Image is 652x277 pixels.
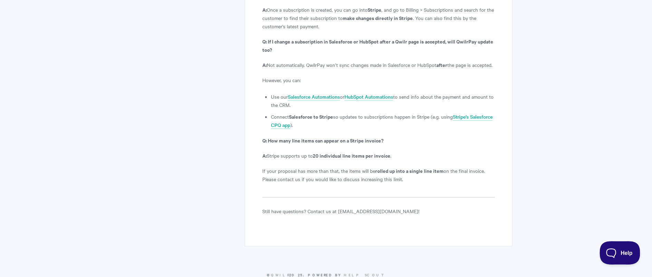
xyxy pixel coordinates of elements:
[262,151,495,160] p: Stripe supports up to .
[262,61,495,69] p: Not automatically. QwilrPay won’t sync changes made in Salesforce or HubSpot the page is accepted.
[375,167,444,174] strong: rolled up into a single line item
[262,207,495,215] p: Still have questions? Contact us at [EMAIL_ADDRESS][DOMAIN_NAME]!
[368,6,381,13] strong: Stripe
[600,241,640,265] iframe: Toggle Customer Support
[313,152,390,159] strong: 20 individual line items per invoice
[344,93,393,101] a: HubSpot Automations
[262,6,267,13] b: A:
[436,61,447,68] strong: after
[271,112,495,129] li: Connect so updates to subscriptions happen in Stripe (e.g. using ).
[262,38,493,53] strong: Q: If I change a subscription in Salesforce or HubSpot after a Qwilr page is accepted, will Qwilr...
[262,76,495,84] p: However, you can:
[262,152,267,159] b: A:
[262,167,495,183] p: If your proposal has more than that, the items will be on the final invoice. Please contact us if...
[271,92,495,109] li: Use our or to send info about the payment and amount to the CRM.
[289,113,333,120] strong: Salesforce to Stripe
[262,6,495,30] p: Once a subscription is created, you can go into , and go to Billing > Subscriptions and search fo...
[343,14,413,21] strong: make changes directly in Stripe
[262,137,383,144] strong: Q: How many line items can appear on a Stripe invoice?
[288,93,340,101] a: Salesforce Automations
[262,61,267,68] b: A:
